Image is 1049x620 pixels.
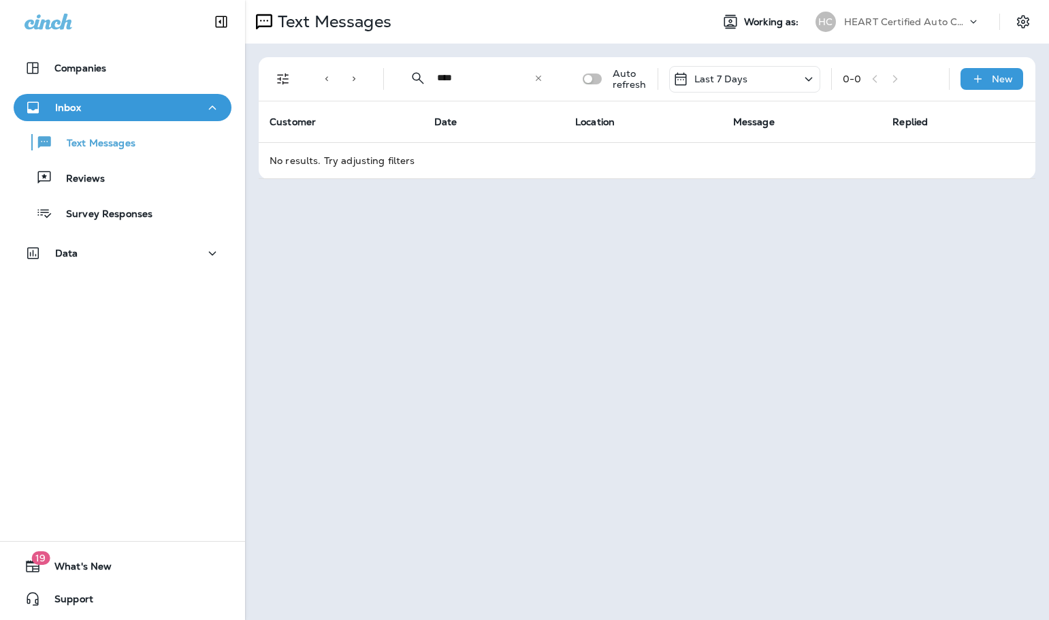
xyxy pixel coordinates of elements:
[14,94,231,121] button: Inbox
[14,553,231,580] button: 19What's New
[14,199,231,227] button: Survey Responses
[270,65,297,93] button: Filters
[843,74,861,84] div: 0 - 0
[270,116,316,128] span: Customer
[744,16,802,28] span: Working as:
[404,65,432,92] button: Collapse Search
[816,12,836,32] div: HC
[14,54,231,82] button: Companies
[14,585,231,613] button: Support
[1011,10,1035,34] button: Settings
[41,561,112,577] span: What's New
[53,137,135,150] p: Text Messages
[41,593,93,610] span: Support
[31,551,50,565] span: 19
[14,128,231,157] button: Text Messages
[52,173,105,186] p: Reviews
[54,63,106,74] p: Companies
[733,116,775,128] span: Message
[613,68,647,90] p: Auto refresh
[892,116,928,128] span: Replied
[259,142,1035,178] td: No results. Try adjusting filters
[52,208,152,221] p: Survey Responses
[14,163,231,192] button: Reviews
[202,8,240,35] button: Collapse Sidebar
[434,116,457,128] span: Date
[55,248,78,259] p: Data
[992,74,1013,84] p: New
[694,74,748,84] p: Last 7 Days
[844,16,967,27] p: HEART Certified Auto Care
[55,102,81,113] p: Inbox
[272,12,391,32] p: Text Messages
[14,240,231,267] button: Data
[575,116,615,128] span: Location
